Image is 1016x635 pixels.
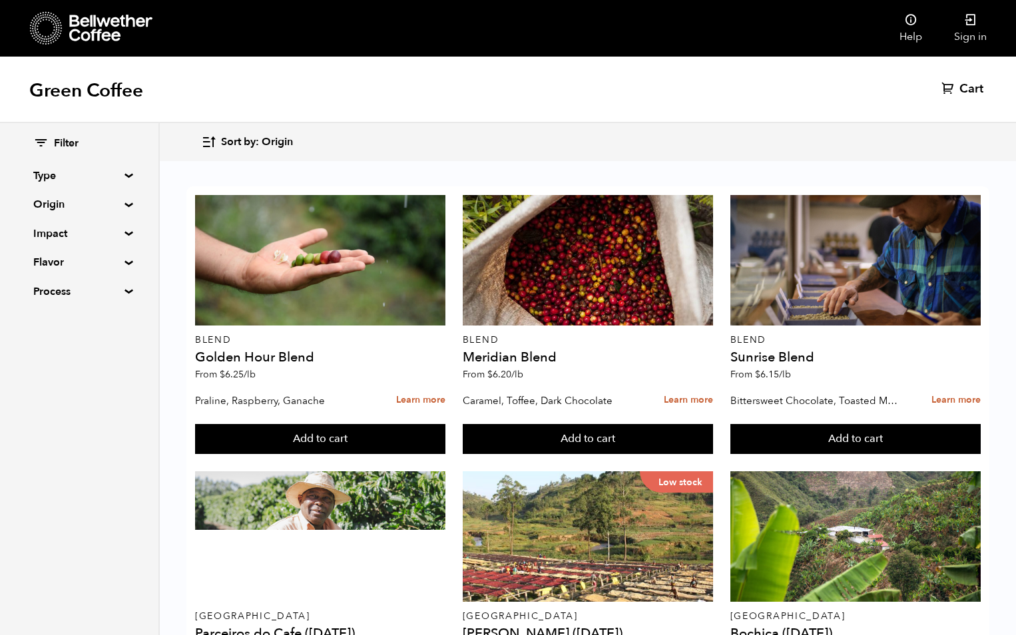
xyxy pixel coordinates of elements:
summary: Flavor [33,254,125,270]
span: Filter [54,136,79,151]
p: Bittersweet Chocolate, Toasted Marshmallow, Candied Orange, Praline [730,391,901,411]
span: Sort by: Origin [221,135,293,150]
h4: Golden Hour Blend [195,351,445,364]
summary: Impact [33,226,125,242]
p: Blend [730,335,981,345]
a: Learn more [931,386,981,415]
span: From [730,368,791,381]
a: Learn more [396,386,445,415]
span: /lb [511,368,523,381]
button: Add to cart [195,424,445,455]
span: $ [220,368,225,381]
a: Cart [941,81,987,97]
span: $ [487,368,493,381]
button: Sort by: Origin [201,126,293,158]
span: /lb [244,368,256,381]
summary: Origin [33,196,125,212]
p: [GEOGRAPHIC_DATA] [195,612,445,621]
summary: Process [33,284,125,300]
p: Blend [463,335,713,345]
span: From [195,368,256,381]
a: Learn more [664,386,713,415]
span: /lb [779,368,791,381]
button: Add to cart [463,424,713,455]
span: Cart [959,81,983,97]
h1: Green Coffee [29,79,143,103]
h4: Sunrise Blend [730,351,981,364]
span: From [463,368,523,381]
bdi: 6.20 [487,368,523,381]
bdi: 6.15 [755,368,791,381]
h4: Meridian Blend [463,351,713,364]
button: Add to cart [730,424,981,455]
p: [GEOGRAPHIC_DATA] [463,612,713,621]
bdi: 6.25 [220,368,256,381]
p: Caramel, Toffee, Dark Chocolate [463,391,633,411]
a: Low stock [463,471,713,602]
p: Low stock [640,471,713,493]
span: $ [755,368,760,381]
p: Blend [195,335,445,345]
p: [GEOGRAPHIC_DATA] [730,612,981,621]
p: Praline, Raspberry, Ganache [195,391,366,411]
summary: Type [33,168,125,184]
